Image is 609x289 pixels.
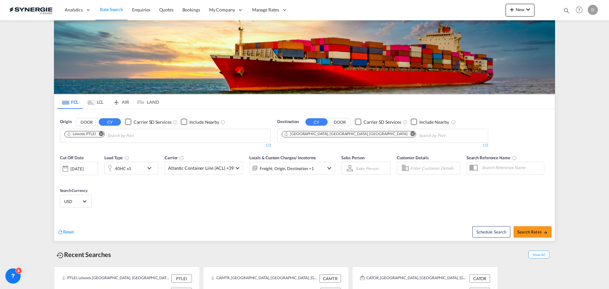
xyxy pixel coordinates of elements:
span: Carrier [165,155,184,160]
input: Chips input. [107,131,167,141]
span: Bookings [182,7,200,12]
div: Halifax, NS, CAHAL [284,131,408,137]
md-chips-wrap: Chips container. Use arrow keys to select chips. [281,129,481,141]
div: Press delete to remove this chip. [284,131,409,137]
md-checkbox: Checkbox No Ink [125,119,171,125]
div: 40HC x1 [115,164,131,173]
div: CATOR, Toronto, ON, Canada, North America, Americas [360,274,468,283]
span: Search Rates [517,229,548,234]
span: USD [64,199,82,204]
div: Carrier SD Services [134,119,171,125]
div: D [588,5,598,15]
md-icon: Your search will be saved by the below given name [512,155,517,161]
span: Quotes [159,7,173,12]
div: Include Nearby [189,119,219,125]
img: 1f56c880d42311ef80fc7dca854c8e59.png [10,3,52,17]
md-tab-item: LCL [83,95,108,109]
span: Destination [277,119,299,125]
span: Locals & Custom Charges [249,155,316,160]
span: Customer Details [397,155,429,160]
div: Press delete to remove this chip. [67,131,97,137]
div: 1/3 [60,143,271,148]
div: Recent Searches [54,247,114,262]
md-tab-item: AIR [108,95,134,109]
div: PTLEI [171,274,192,283]
span: Search Reference Name [467,155,517,160]
div: Freight Origin Destination Factory Stuffing [260,164,314,173]
span: Enquiries [132,7,150,12]
span: Analytics [65,7,83,13]
span: Origin [60,119,71,125]
md-icon: icon-plus 400-fg [508,6,516,13]
div: CAMTR [319,274,341,283]
button: CY [305,118,328,126]
input: Search Reference Name [479,163,544,172]
span: Reset [63,229,74,234]
div: Carrier SD Services [363,119,401,125]
div: Leixoes, PTLEI [67,131,96,137]
md-icon: icon-refresh [57,229,63,235]
div: icon-refreshReset [57,229,74,236]
md-icon: Unchecked: Ignores neighbouring ports when fetching rates.Checked : Includes neighbouring ports w... [220,120,226,125]
span: Rate Search [100,7,123,12]
md-select: Select Currency: $ USDUnited States Dollar [63,197,88,206]
md-icon: icon-chevron-down [146,164,156,172]
button: DOOR [329,118,351,126]
span: Load Type [104,155,129,160]
span: / Incoterms [295,155,316,160]
span: Manage Rates [252,7,279,13]
img: LCL+%26+FCL+BACKGROUND.png [54,20,555,94]
md-checkbox: Checkbox No Ink [355,119,401,125]
span: Atlantic Container Line (ACL) +39 [168,165,234,171]
button: Search Ratesicon-arrow-right [514,226,552,238]
div: 1/3 [277,143,488,148]
span: New [508,7,532,12]
md-datepicker: Select [60,174,65,183]
md-icon: icon-magnify [563,7,570,14]
md-icon: icon-backup-restore [56,252,64,259]
span: My Company [209,7,235,13]
span: Help [574,4,585,15]
md-icon: icon-airplane [113,98,120,103]
div: [DATE] [60,162,98,175]
button: DOOR [75,118,98,126]
md-icon: icon-chevron-down [325,164,333,172]
div: 40HC x1icon-chevron-down [104,162,158,174]
button: Remove [95,131,104,138]
div: OriginDOOR CY Checkbox No InkUnchecked: Search for CY (Container Yard) services for all selected ... [54,109,555,241]
md-chips-wrap: Chips container. Use arrow keys to select chips. [63,129,170,141]
button: icon-plus 400-fgNewicon-chevron-down [506,4,534,16]
div: CATOR [469,274,490,283]
button: Note: By default Schedule search will only considerorigin ports, destination ports and cut off da... [472,226,510,238]
md-icon: icon-information-outline [124,155,129,161]
span: Show All [528,251,549,259]
md-icon: icon-arrow-right [543,230,548,235]
md-tab-item: FCL [57,95,83,109]
md-icon: Unchecked: Ignores neighbouring ports when fetching rates.Checked : Includes neighbouring ports w... [451,120,456,125]
md-tab-item: LAND [134,95,159,109]
md-icon: The selected Trucker/Carrierwill be displayed in the rate results If the rates are from another f... [179,155,184,161]
button: CY [99,118,121,126]
md-checkbox: Checkbox No Ink [411,119,449,125]
div: CAMTR, Montreal, QC, Canada, North America, Americas [211,274,318,283]
input: Enter Customer Details [410,163,458,173]
md-select: Sales Person [355,164,379,173]
div: [DATE] [70,166,83,172]
button: Remove [406,131,416,138]
span: Sales Person [341,155,364,160]
div: Help [574,4,588,16]
md-icon: icon-chevron-down [524,6,532,13]
md-icon: Unchecked: Search for CY (Container Yard) services for all selected carriers.Checked : Search for... [173,120,178,125]
input: Chips input. [419,131,479,141]
md-pagination-wrapper: Use the left and right arrow keys to navigate between tabs [57,95,159,109]
div: Freight Origin Destination Factory Stuffingicon-chevron-down [249,162,335,174]
div: icon-magnify [563,7,570,16]
div: Include Nearby [419,119,449,125]
md-icon: Unchecked: Search for CY (Container Yard) services for all selected carriers.Checked : Search for... [403,120,408,125]
md-checkbox: Checkbox No Ink [181,119,219,125]
span: Search Currency [60,188,88,193]
div: PTLEI, Leixoes, Portugal, Southern Europe, Europe [62,274,170,283]
span: Cut Off Date [60,155,84,160]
